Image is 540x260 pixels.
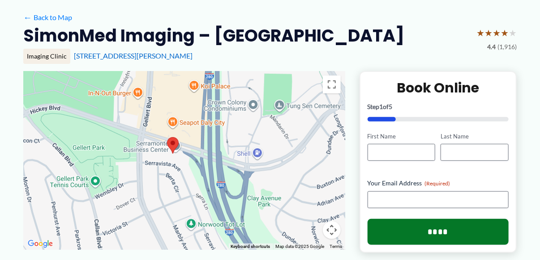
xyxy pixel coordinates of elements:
[26,238,55,250] img: Google
[487,41,496,53] span: 4.4
[509,25,517,41] span: ★
[389,103,393,110] span: 5
[476,25,484,41] span: ★
[497,41,517,53] span: (1,916)
[368,79,509,96] h2: Book Online
[441,132,509,141] label: Last Name
[231,243,270,250] button: Keyboard shortcuts
[323,221,341,239] button: Map camera controls
[368,179,509,188] label: Your Email Address
[484,25,493,41] span: ★
[330,244,343,249] a: Terms (opens in new tab)
[368,132,436,141] label: First Name
[23,49,70,64] div: Imaging Clinic
[493,25,501,41] span: ★
[276,244,325,249] span: Map data ©2025 Google
[23,13,32,21] span: ←
[323,75,341,93] button: Toggle fullscreen view
[23,25,404,46] h2: SimonMed Imaging – [GEOGRAPHIC_DATA]
[23,11,72,24] a: ←Back to Map
[26,238,55,250] a: Open this area in Google Maps (opens a new window)
[380,103,383,110] span: 1
[74,51,193,60] a: [STREET_ADDRESS][PERSON_NAME]
[368,104,509,110] p: Step of
[425,180,450,187] span: (Required)
[501,25,509,41] span: ★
